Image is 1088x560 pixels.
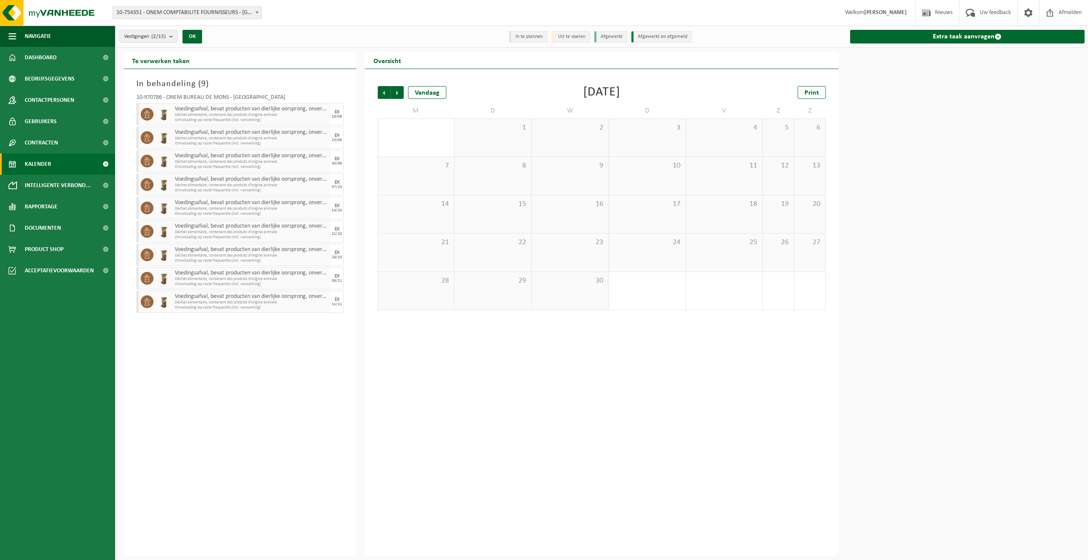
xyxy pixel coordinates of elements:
[175,206,329,211] span: Déchet alimentaire, contenant des produits d'origine animale
[25,47,57,68] span: Dashboard
[136,78,344,90] h3: In behandeling ( )
[690,238,758,247] span: 25
[332,232,342,236] div: 21/10
[175,199,329,206] span: Voedingsafval, bevat producten van dierlijke oorsprong, onverpakt, categorie 3
[408,86,446,99] div: Vandaag
[609,103,686,118] td: D
[175,118,329,123] span: Omwisseling op vaste frequentie (incl. verwerking)
[175,258,329,263] span: Omwisseling op vaste frequentie (incl. verwerking)
[767,238,790,247] span: 26
[391,86,404,99] span: Volgende
[613,161,681,170] span: 10
[799,123,821,133] span: 6
[459,161,527,170] span: 8
[459,276,527,286] span: 29
[332,208,342,213] div: 14/10
[25,68,75,89] span: Bedrijfsgegevens
[332,279,342,283] div: 04/11
[686,103,763,118] td: V
[804,89,819,96] span: Print
[335,203,339,208] div: DI
[335,250,339,255] div: DI
[158,155,171,167] img: WB-0140-HPE-BN-01
[175,282,329,287] span: Omwisseling op vaste frequentie (incl. verwerking)
[119,30,177,43] button: Vestigingen(2/15)
[767,123,790,133] span: 5
[175,176,329,183] span: Voedingsafval, bevat producten van dierlijke oorsprong, onverpakt, categorie 3
[175,235,329,240] span: Omwisseling op vaste frequentie (incl. verwerking)
[175,141,329,146] span: Omwisseling op vaste frequentie (incl. verwerking)
[631,31,692,43] li: Afgewerkt en afgemeld
[175,165,329,170] span: Omwisseling op vaste frequentie (incl. verwerking)
[158,202,171,214] img: WB-0140-HPE-BN-01
[583,86,620,99] div: [DATE]
[799,161,821,170] span: 13
[613,123,681,133] span: 3
[864,9,907,16] strong: [PERSON_NAME]
[25,132,58,153] span: Contracten
[175,129,329,136] span: Voedingsafval, bevat producten van dierlijke oorsprong, onverpakt, categorie 3
[175,277,329,282] span: Déchet alimentaire, contenant des produits d'origine animale
[382,161,450,170] span: 7
[175,113,329,118] span: Déchet alimentaire, contenant des produits d'origine animale
[332,185,342,189] div: 07/10
[335,274,339,279] div: DI
[798,86,826,99] a: Print
[690,123,758,133] span: 4
[536,238,604,247] span: 23
[690,161,758,170] span: 11
[158,108,171,121] img: WB-0140-HPE-BN-01
[459,238,527,247] span: 22
[182,30,202,43] button: OK
[767,199,790,209] span: 19
[335,133,339,138] div: DI
[536,123,604,133] span: 2
[613,199,681,209] span: 17
[552,31,590,43] li: Uit te voeren
[25,89,74,111] span: Contactpersonen
[151,34,166,39] count: (2/15)
[175,300,329,305] span: Déchet alimentaire, contenant des produits d'origine animale
[799,238,821,247] span: 27
[25,175,91,196] span: Intelligente verbond...
[378,86,391,99] span: Vorige
[175,223,329,230] span: Voedingsafval, bevat producten van dierlijke oorsprong, onverpakt, categorie 3
[335,180,339,185] div: DI
[158,225,171,238] img: WB-0140-HPE-BN-01
[25,153,51,175] span: Kalender
[332,115,342,119] div: 16/09
[136,95,344,103] div: 10-970786 - ONEM BUREAU DE MONS - [GEOGRAPHIC_DATA]
[850,30,1085,43] a: Extra taak aanvragen
[175,253,329,258] span: Déchet alimentaire, contenant des produits d'origine animale
[201,80,206,88] span: 9
[332,302,342,306] div: 11/11
[175,153,329,159] span: Voedingsafval, bevat producten van dierlijke oorsprong, onverpakt, categorie 3
[158,131,171,144] img: WB-0140-HPE-BN-01
[158,295,171,308] img: WB-0140-HPE-BN-01
[613,238,681,247] span: 24
[536,161,604,170] span: 9
[382,199,450,209] span: 14
[25,260,94,281] span: Acceptatievoorwaarden
[454,103,532,118] td: D
[175,183,329,188] span: Déchet alimentaire, contenant des produits d'origine animale
[536,276,604,286] span: 30
[382,238,450,247] span: 21
[335,156,339,162] div: DI
[532,103,609,118] td: W
[175,159,329,165] span: Déchet alimentaire, contenant des produits d'origine animale
[124,52,198,69] h2: Te verwerken taken
[113,7,261,19] span: 10-754351 - ONEM COMPTABILITE FOURNISSEURS - BRUXELLES
[767,161,790,170] span: 12
[794,103,826,118] td: Z
[175,106,329,113] span: Voedingsafval, bevat producten van dierlijke oorsprong, onverpakt, categorie 3
[690,199,758,209] span: 18
[158,272,171,285] img: WB-0140-HPE-BN-01
[175,293,329,300] span: Voedingsafval, bevat producten van dierlijke oorsprong, onverpakt, categorie 3
[763,103,794,118] td: Z
[175,230,329,235] span: Déchet alimentaire, contenant des produits d'origine animale
[25,111,57,132] span: Gebruikers
[799,199,821,209] span: 20
[459,199,527,209] span: 15
[175,305,329,310] span: Omwisseling op vaste frequentie (incl. verwerking)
